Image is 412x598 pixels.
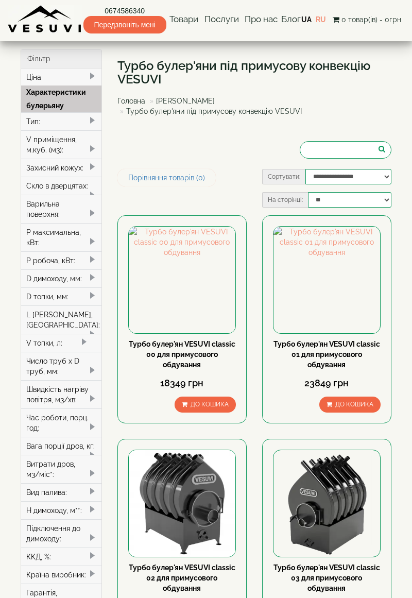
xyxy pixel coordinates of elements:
[21,566,101,584] div: Країна виробник:
[21,437,101,455] div: Вага порції дров, кг:
[301,15,312,24] a: UA
[156,97,215,105] a: [PERSON_NAME]
[83,6,166,16] a: 0674586340
[21,251,101,269] div: P робоча, кВт:
[273,563,380,592] a: Турбо булер'ян VESUVI classic 03 для примусового обдування
[117,169,216,186] a: Порівняння товарів (0)
[21,86,101,112] div: Характеристики булерьяну
[175,397,236,413] button: До кошика
[21,195,101,223] div: Варильна поверхня:
[262,192,308,208] label: На сторінці:
[129,450,235,557] img: Турбо булер'ян VESUVI classic 02 для примусового обдування
[21,352,101,380] div: Число труб x D труб, мм:
[273,377,381,390] div: 23849 грн
[316,15,326,24] a: RU
[117,59,392,87] h1: Турбо булер'яни під примусову конвекцію VESUVI
[21,49,101,69] div: Фільтр
[21,159,101,177] div: Захисний кожух:
[128,377,236,390] div: 18349 грн
[129,563,235,592] a: Турбо булер'ян VESUVI classic 02 для примусового обдування
[262,169,305,184] label: Сортувати:
[21,69,101,86] div: Ціна
[21,483,101,501] div: Вид палива:
[273,227,380,333] img: Турбо булер'ян VESUVI classic 01 для примусового обдування
[117,97,145,105] a: Головна
[8,5,82,33] img: Завод VESUVI
[202,8,242,31] a: Послуги
[129,227,235,333] img: Турбо булер'ян VESUVI classic 00 для примусового обдування
[242,8,280,31] a: Про нас
[330,14,404,25] button: 0 товар(ів) - 0грн
[21,287,101,305] div: D топки, мм:
[21,269,101,287] div: D димоходу, мм:
[21,305,101,334] div: L [PERSON_NAME], [GEOGRAPHIC_DATA]:
[273,340,380,369] a: Турбо булер'ян VESUVI classic 01 для примусового обдування
[335,401,373,408] span: До кошика
[117,106,302,116] li: Турбо булер'яни під примусову конвекцію VESUVI
[129,340,235,369] a: Турбо булер'ян VESUVI classic 00 для примусового обдування
[21,501,101,519] div: H димоходу, м**:
[21,177,101,195] div: Скло в дверцятах:
[21,455,101,483] div: Витрати дров, м3/міс*:
[21,408,101,437] div: Час роботи, порц. год:
[21,334,101,352] div: V топки, л:
[21,112,101,130] div: Тип:
[21,380,101,408] div: Швидкість нагріву повітря, м3/хв:
[21,223,101,251] div: P максимальна, кВт:
[21,519,101,548] div: Підключення до димоходу:
[281,14,301,24] a: Блог
[83,16,166,33] span: Передзвоніть мені
[21,548,101,566] div: ККД, %:
[191,401,229,408] span: До кошика
[273,450,380,557] img: Турбо булер'ян VESUVI classic 03 для примусового обдування
[167,8,201,31] a: Товари
[21,130,101,159] div: V приміщення, м.куб. (м3):
[319,397,381,413] button: До кошика
[341,15,401,24] span: 0 товар(ів) - 0грн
